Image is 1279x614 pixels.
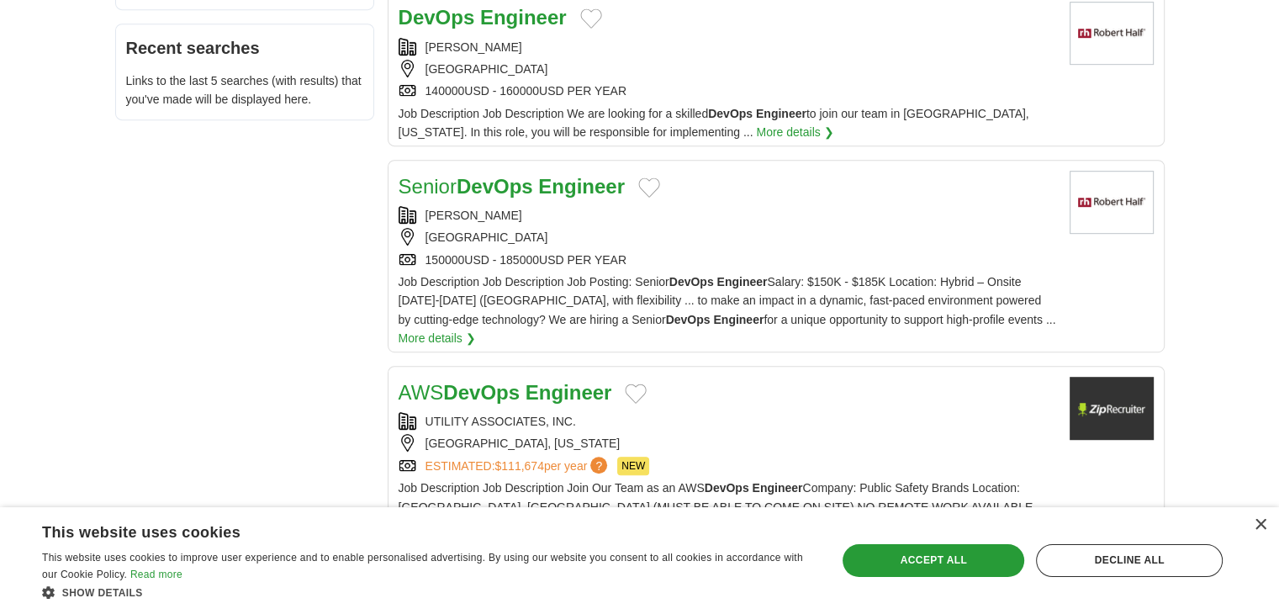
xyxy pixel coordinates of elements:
span: Show details [62,587,143,599]
div: UTILITY ASSOCIATES, INC. [399,412,1056,431]
button: Add to favorite jobs [638,177,660,198]
strong: DevOps [443,381,520,404]
strong: DevOps [457,175,533,198]
p: Links to the last 5 searches (with results) that you've made will be displayed here. [126,71,363,109]
span: This website uses cookies to improve user experience and to enable personalised advertising. By u... [42,552,803,580]
a: More details ❯ [399,329,476,347]
a: Read more, opens a new window [130,569,182,580]
strong: Engineer [716,275,767,288]
img: Robert Half logo [1070,2,1154,65]
button: Add to favorite jobs [580,8,602,29]
div: [GEOGRAPHIC_DATA] [399,60,1056,78]
a: ESTIMATED:$111,674per year? [425,457,611,475]
a: AWSDevOps Engineer [399,381,612,404]
a: More details ❯ [756,123,833,141]
div: Decline all [1036,544,1223,576]
img: Robert Half logo [1070,171,1154,234]
strong: DevOps [669,275,714,288]
div: [GEOGRAPHIC_DATA], [US_STATE] [399,434,1056,453]
a: [PERSON_NAME] [425,209,522,222]
strong: DevOps [705,481,749,495]
div: Show details [42,584,813,601]
strong: Engineer [713,313,764,326]
div: 140000USD - 160000USD PER YEAR [399,82,1056,100]
strong: Engineer [752,481,802,495]
button: Add to favorite jobs [625,384,647,404]
strong: Engineer [538,175,625,198]
h2: Recent searches [126,34,363,61]
div: Accept all [843,544,1024,576]
span: NEW [617,457,649,475]
strong: Engineer [756,107,806,120]
div: Close [1254,519,1266,532]
strong: DevOps [666,313,711,326]
div: [GEOGRAPHIC_DATA] [399,228,1056,246]
img: Company logo [1070,377,1154,440]
span: Job Description Job Description Join Our Team as an AWS Company: Public Safety Brands Location: [... [399,481,1046,551]
span: $111,674 [494,459,543,473]
strong: DevOps [708,107,753,120]
a: [PERSON_NAME] [425,40,522,54]
strong: Engineer [480,6,567,29]
a: DevOps Engineer [399,6,567,29]
strong: Engineer [526,381,612,404]
span: ? [590,457,607,474]
div: This website uses cookies [42,517,771,543]
div: 150000USD - 185000USD PER YEAR [399,251,1056,269]
a: SeniorDevOps Engineer [399,175,625,198]
span: Job Description Job Description Job Posting: Senior Salary: $150K - $185K Location: Hybrid – Onsi... [399,275,1056,326]
span: Job Description Job Description We are looking for a skilled to join our team in [GEOGRAPHIC_DATA... [399,107,1029,139]
strong: DevOps [399,6,475,29]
